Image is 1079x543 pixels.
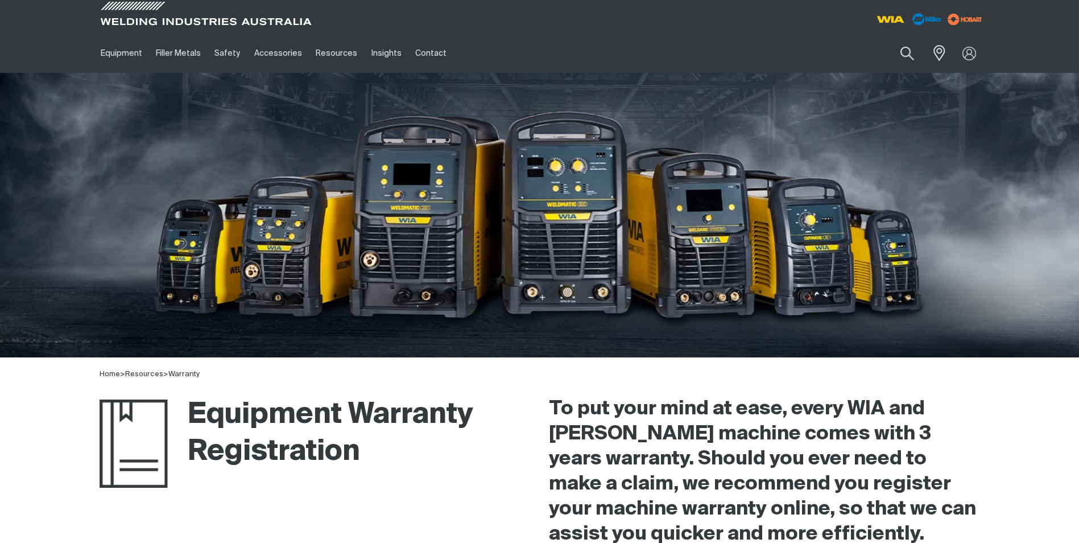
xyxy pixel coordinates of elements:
h1: Equipment Warranty Registration [100,397,531,471]
a: Accessories [247,34,309,73]
img: miller [944,11,986,28]
a: Safety [208,34,247,73]
a: Home [100,371,120,378]
input: Product name or item number... [873,40,926,67]
a: Filler Metals [149,34,208,73]
nav: Main [94,34,763,73]
span: > [120,371,125,378]
a: Resources [309,34,364,73]
a: Contact [408,34,453,73]
span: > [125,371,168,378]
a: Equipment [94,34,149,73]
a: Resources [125,371,163,378]
a: Insights [364,34,408,73]
button: Search products [888,40,927,67]
a: Warranty [168,371,200,378]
